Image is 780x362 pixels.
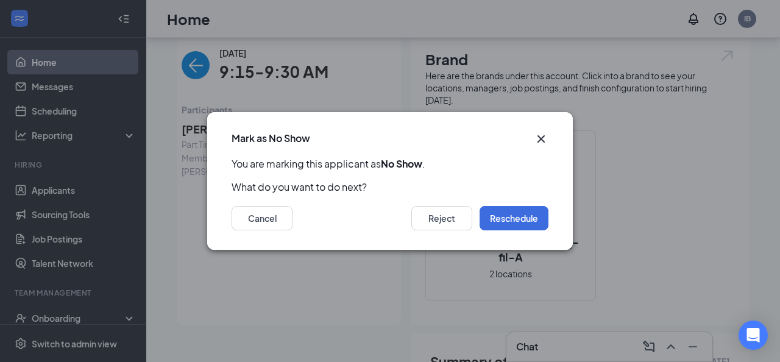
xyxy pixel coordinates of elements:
b: No Show [381,157,422,170]
h3: Mark as No Show [232,132,310,145]
p: What do you want to do next? [232,180,548,194]
button: Reschedule [480,206,548,230]
button: Reject [411,206,472,230]
button: Close [534,132,548,146]
svg: Cross [534,132,548,146]
p: You are marking this applicant as . [232,157,548,171]
div: Open Intercom Messenger [739,321,768,350]
button: Cancel [232,206,292,230]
